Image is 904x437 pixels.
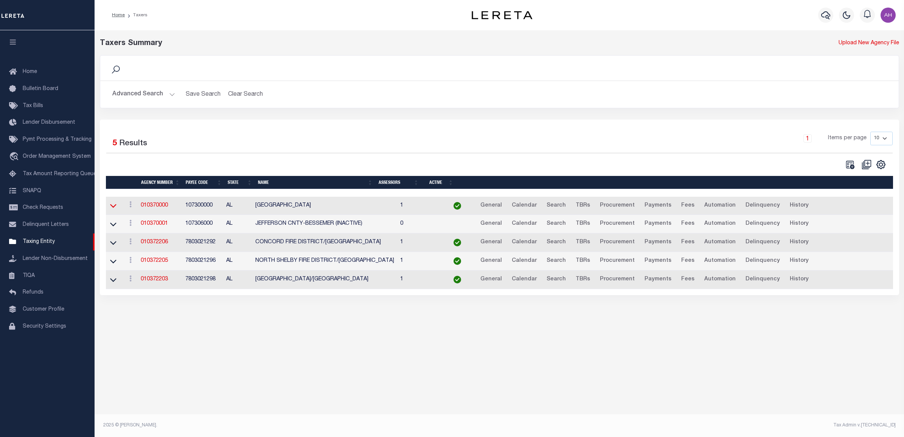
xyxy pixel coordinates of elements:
a: 010370000 [141,203,168,208]
a: Delinquency [742,218,783,230]
td: JEFFERSON CNTY-BESSEMER (INACTIVE) [252,215,397,233]
a: Search [543,218,569,230]
span: TIQA [23,273,35,278]
div: Taxers Summary [100,38,696,49]
a: History [786,236,812,249]
td: 7803021296 [182,252,223,271]
a: Calendar [508,200,540,212]
a: Procurement [596,218,638,230]
a: General [477,200,505,212]
td: 1 [397,271,441,289]
span: Lender Non-Disbursement [23,256,88,261]
a: TBRs [572,274,593,286]
img: svg+xml;base64,PHN2ZyB4bWxucz0iaHR0cDovL3d3dy53My5vcmcvMjAwMC9zdmciIHBvaW50ZXItZXZlbnRzPSJub25lIi... [881,8,896,23]
th: Payee Code: activate to sort column ascending [183,176,225,189]
a: General [477,255,505,267]
a: History [786,200,812,212]
a: General [477,236,505,249]
a: Search [543,236,569,249]
a: Delinquency [742,236,783,249]
a: 010372203 [141,277,168,282]
span: Taxing Entity [23,239,55,244]
td: [GEOGRAPHIC_DATA]/[GEOGRAPHIC_DATA] [252,271,397,289]
a: Fees [678,255,698,267]
a: Search [543,274,569,286]
td: AL [223,197,252,215]
th: Agency Number: activate to sort column ascending [138,176,183,189]
img: check-icon-green.svg [454,239,461,246]
span: Security Settings [23,324,66,329]
td: AL [223,271,252,289]
td: 7803021298 [182,271,223,289]
a: Delinquency [742,274,783,286]
a: TBRs [572,218,593,230]
a: Procurement [596,236,638,249]
td: 107306000 [182,215,223,233]
a: 010372206 [141,239,168,245]
img: check-icon-green.svg [454,257,461,265]
a: Upload New Agency File [839,39,899,48]
a: Payments [641,255,675,267]
td: AL [223,252,252,271]
button: Save Search [181,87,225,102]
img: logo-dark.svg [472,11,532,19]
span: Items per page [828,134,867,143]
a: Payments [641,200,675,212]
a: Automation [701,255,739,267]
span: Delinquent Letters [23,222,69,227]
a: Procurement [596,274,638,286]
td: 7803021292 [182,233,223,252]
a: Payments [641,218,675,230]
td: 1 [397,233,441,252]
td: 107300000 [182,197,223,215]
a: Procurement [596,200,638,212]
th: Assessors: activate to sort column ascending [376,176,422,189]
span: Order Management System [23,154,91,159]
span: 5 [112,140,117,148]
img: check-icon-green.svg [454,202,461,210]
span: Customer Profile [23,307,64,312]
div: Tax Admin v.[TECHNICAL_ID] [505,422,896,429]
a: Calendar [508,255,540,267]
a: Delinquency [742,255,783,267]
th: Name: activate to sort column ascending [255,176,376,189]
span: Pymt Processing & Tracking [23,137,92,142]
a: General [477,218,505,230]
a: History [786,255,812,267]
a: Procurement [596,255,638,267]
a: Delinquency [742,200,783,212]
a: TBRs [572,200,593,212]
img: check-icon-green.svg [454,276,461,283]
a: Fees [678,218,698,230]
a: Home [112,13,125,17]
a: Fees [678,200,698,212]
a: Calendar [508,236,540,249]
a: Calendar [508,218,540,230]
span: Refunds [23,290,43,295]
a: Payments [641,274,675,286]
a: TBRs [572,236,593,249]
i: travel_explore [9,152,21,162]
a: 010372205 [141,258,168,263]
th: State: activate to sort column ascending [225,176,255,189]
a: Automation [701,200,739,212]
a: Automation [701,274,739,286]
li: Taxers [125,12,148,19]
td: NORTH SHELBY FIRE DISTRICT/[GEOGRAPHIC_DATA] [252,252,397,271]
th: &nbsp; [456,176,893,189]
td: 0 [397,215,441,233]
td: 1 [397,252,441,271]
th: Active: activate to sort column ascending [422,176,457,189]
td: [GEOGRAPHIC_DATA] [252,197,397,215]
td: 1 [397,197,441,215]
a: 1 [803,134,812,143]
button: Clear Search [225,87,266,102]
span: SNAPQ [23,188,41,193]
span: Check Requests [23,205,63,210]
a: Search [543,200,569,212]
td: AL [223,215,252,233]
button: Advanced Search [112,87,175,102]
a: Fees [678,274,698,286]
a: General [477,274,505,286]
span: Home [23,69,37,75]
